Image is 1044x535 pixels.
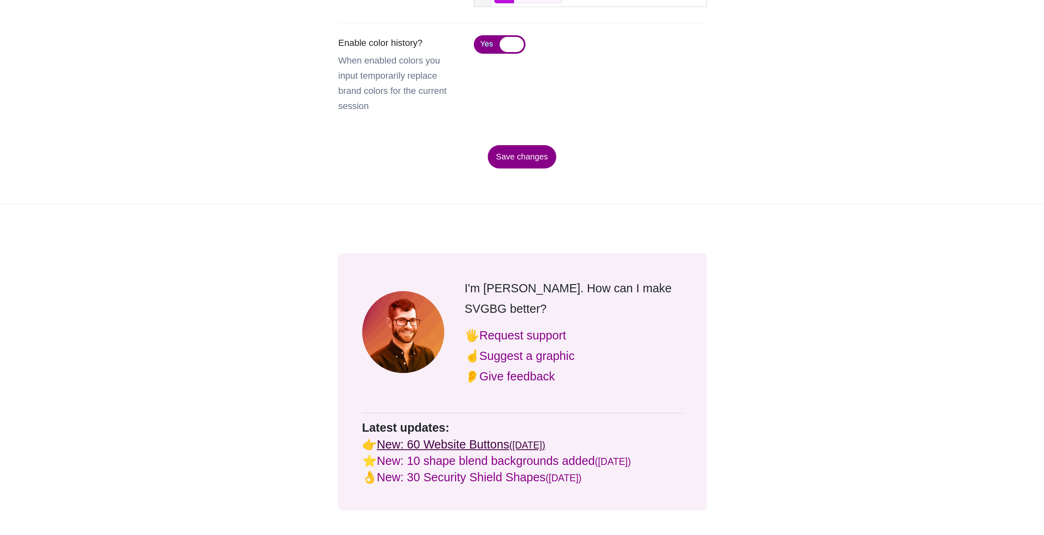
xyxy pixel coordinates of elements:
[465,325,682,346] p: 🖐
[377,471,582,484] a: New: 30 Security Shield Shapes([DATE])
[546,473,582,483] small: ([DATE])
[509,440,545,451] small: ([DATE])
[480,349,575,362] a: Suggest a graphic
[362,291,444,373] img: Matt Visiwig Headshot
[474,35,500,54] span: Yes
[362,421,450,434] strong: Latest updates:
[465,366,682,387] p: 👂
[377,438,546,451] a: New: 60 Website Buttons([DATE])
[488,145,556,168] button: Save changes
[362,436,682,453] p: 👉
[465,278,682,319] p: I'm [PERSON_NAME]. How can I make SVGBG better?
[595,456,631,467] small: ([DATE])
[465,346,682,366] p: ☝
[338,53,461,114] p: When enabled colors you input temporarily replace brand colors for the current session
[362,469,682,485] p: 👌
[500,35,525,54] span: No
[377,454,631,467] a: New: 10 shape blend backgrounds added([DATE])
[338,35,461,50] label: Enable color history?
[480,329,566,342] a: Request support
[480,370,555,383] a: Give feedback
[362,453,682,469] p: ⭐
